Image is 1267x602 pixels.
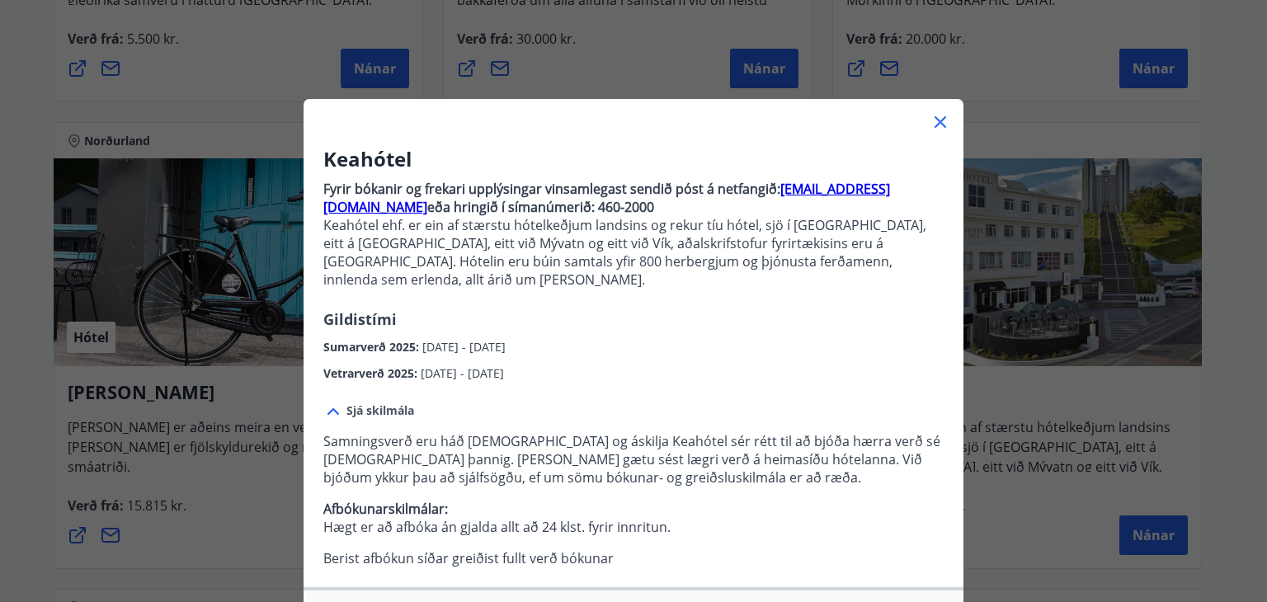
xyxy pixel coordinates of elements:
a: [EMAIL_ADDRESS][DOMAIN_NAME] [323,180,890,216]
span: Vetrarverð 2025 : [323,365,421,381]
strong: Afbókunarskilmálar: [323,500,448,518]
p: Hægt er að afbóka án gjalda allt að 24 klst. fyrir innritun. [323,500,944,536]
span: [DATE] - [DATE] [422,339,506,355]
span: Sumarverð 2025 : [323,339,422,355]
span: [DATE] - [DATE] [421,365,504,381]
span: Sjá skilmála [346,402,414,419]
span: Gildistími [323,309,397,329]
p: Samningsverð eru háð [DEMOGRAPHIC_DATA] og áskilja Keahótel sér rétt til að bjóða hærra verð sé [... [323,432,944,487]
strong: eða hringið í símanúmerið: 460-2000 [427,198,654,216]
h3: Keahótel [323,145,944,173]
strong: Fyrir bókanir og frekari upplýsingar vinsamlegast sendið póst á netfangið: [323,180,780,198]
p: Berist afbókun síðar greiðist fullt verð bókunar [323,549,944,567]
p: Keahótel ehf. er ein af stærstu hótelkeðjum landsins og rekur tíu hótel, sjö í [GEOGRAPHIC_DATA],... [323,216,944,289]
